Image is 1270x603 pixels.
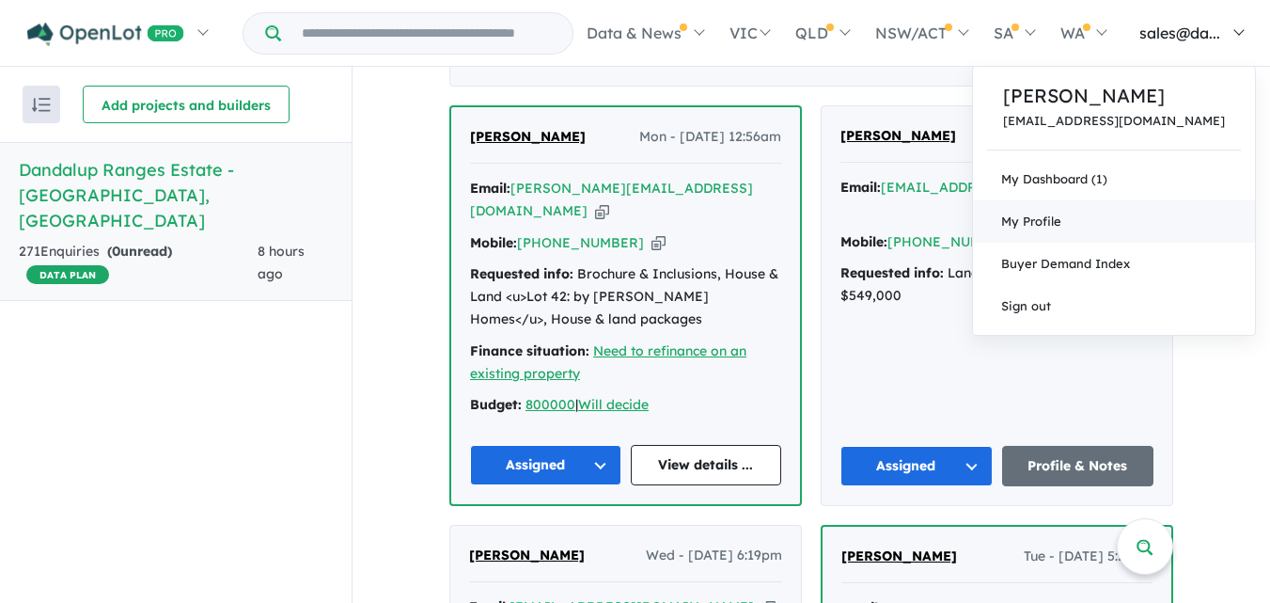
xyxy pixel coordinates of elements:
[1001,214,1061,229] span: My Profile
[840,262,1153,308] div: Land Lot 61, Vacant land from $549,000
[595,201,609,221] button: Copy
[470,234,517,251] strong: Mobile:
[517,234,644,251] a: [PHONE_NUMBER]
[639,126,781,149] span: Mon - [DATE] 12:56am
[973,285,1255,327] a: Sign out
[258,243,305,282] span: 8 hours ago
[1003,114,1225,128] a: [EMAIL_ADDRESS][DOMAIN_NAME]
[840,179,881,196] strong: Email:
[1003,82,1225,110] a: [PERSON_NAME]
[107,243,172,260] strong: ( unread)
[840,125,956,148] a: [PERSON_NAME]
[470,128,586,145] span: [PERSON_NAME]
[1024,546,1152,568] span: Tue - [DATE] 5:21pm
[19,241,258,286] div: 271 Enquir ies
[973,200,1255,243] a: My Profile
[840,264,944,281] strong: Requested info:
[646,545,782,567] span: Wed - [DATE] 6:19pm
[469,545,585,567] a: [PERSON_NAME]
[470,445,621,485] button: Assigned
[83,86,290,123] button: Add projects and builders
[1002,446,1154,486] a: Profile & Notes
[841,547,957,564] span: [PERSON_NAME]
[470,126,586,149] a: [PERSON_NAME]
[26,265,109,284] span: DATA PLAN
[973,243,1255,285] a: Buyer Demand Index
[525,396,575,413] a: 800000
[470,394,781,417] div: |
[19,157,333,233] h5: Dandalup Ranges Estate - [GEOGRAPHIC_DATA] , [GEOGRAPHIC_DATA]
[1139,24,1220,42] span: sales@da...
[578,396,649,413] a: Will decide
[470,396,522,413] strong: Budget:
[840,127,956,144] span: [PERSON_NAME]
[285,13,569,54] input: Try estate name, suburb, builder or developer
[840,233,887,250] strong: Mobile:
[470,180,753,219] a: [PERSON_NAME][EMAIL_ADDRESS][DOMAIN_NAME]
[841,546,957,568] a: [PERSON_NAME]
[32,98,51,112] img: sort.svg
[470,342,746,382] a: Need to refinance on an existing property
[973,158,1255,200] a: My Dashboard (1)
[470,265,573,282] strong: Requested info:
[470,180,510,197] strong: Email:
[469,547,585,563] span: [PERSON_NAME]
[470,263,781,330] div: Brochure & Inclusions, House & Land <u>Lot 42: by [PERSON_NAME] Homes</u>, House & land packages
[840,446,993,486] button: Assigned
[27,23,184,46] img: Openlot PRO Logo White
[631,445,782,485] a: View details ...
[651,233,666,253] button: Copy
[470,342,589,359] strong: Finance situation:
[887,233,1014,250] a: [PHONE_NUMBER]
[881,179,1125,196] a: [EMAIL_ADDRESS][DOMAIN_NAME]
[112,243,120,260] span: 0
